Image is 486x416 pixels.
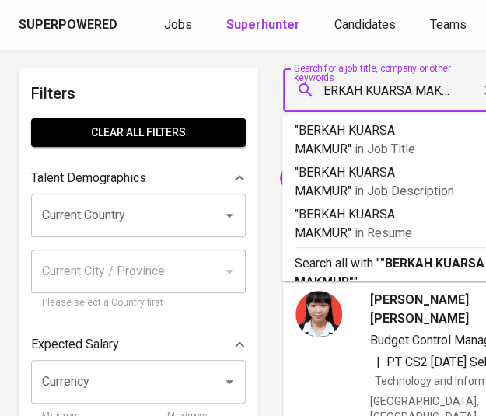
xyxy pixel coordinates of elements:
span: in Resume [355,225,412,240]
a: Jobs [164,16,195,35]
span: in Job Title [355,142,415,156]
span: "Menara Tegar [DEMOGRAPHIC_DATA]" [280,170,475,185]
button: Clear All filters [31,118,246,147]
a: Superhunter [226,16,303,35]
p: Please select a Country first [42,295,235,311]
span: Jobs [164,17,192,32]
p: Talent Demographics [31,169,146,187]
span: | [376,353,380,372]
div: Talent Demographics [31,163,246,194]
span: Candidates [334,17,396,32]
button: Open [219,371,240,393]
span: Clear All filters [44,123,233,142]
div: Expected Salary [31,329,246,360]
h6: Filters [31,81,246,106]
b: Superhunter [226,17,300,32]
p: Expected Salary [31,335,119,354]
a: Candidates [334,16,399,35]
button: Open [219,205,240,226]
span: in Job Description [355,184,454,198]
a: Superpowered [19,16,121,34]
a: Teams [430,16,470,35]
b: "BERKAH KUARSA MAKMUR" [295,256,484,289]
img: b0047ece50693855d9ee4e51e2799df2.png [295,291,342,337]
span: Teams [430,17,467,32]
div: Superpowered [19,16,117,34]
